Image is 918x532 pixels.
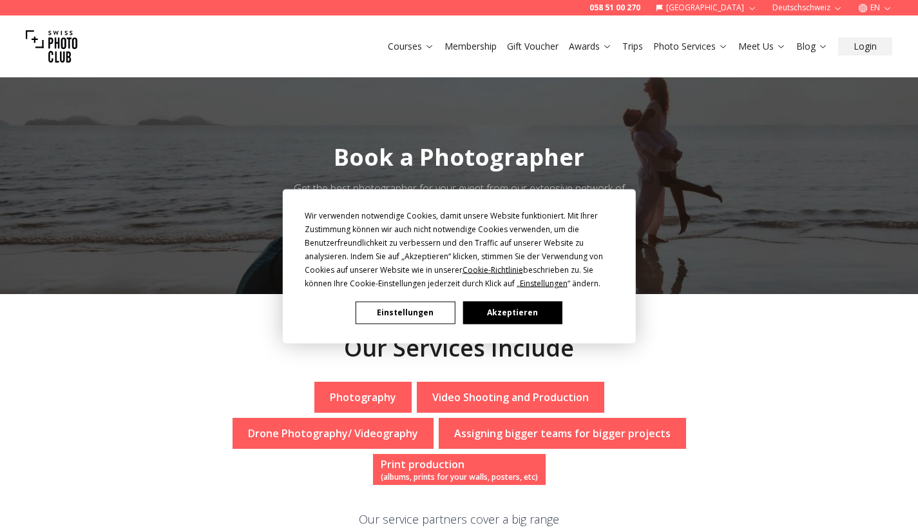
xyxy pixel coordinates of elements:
span: Cookie-Richtlinie [463,264,523,275]
div: Wir verwenden notwendige Cookies, damit unsere Website funktioniert. Mit Ihrer Zustimmung können ... [305,208,614,290]
button: Akzeptieren [463,301,562,324]
div: Cookie Consent Prompt [282,189,635,343]
span: Einstellungen [520,277,568,288]
button: Einstellungen [356,301,455,324]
